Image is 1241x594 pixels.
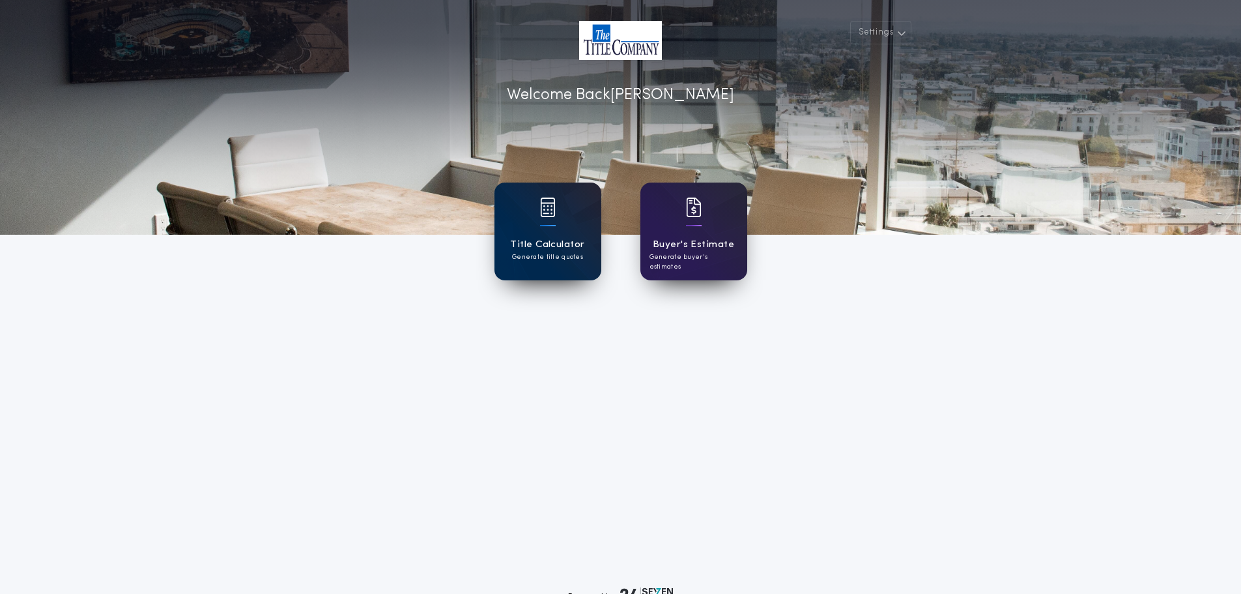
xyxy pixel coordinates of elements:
img: account-logo [579,21,662,60]
h1: Title Calculator [510,237,584,252]
a: card iconTitle CalculatorGenerate title quotes [494,183,601,280]
p: Generate title quotes [512,252,583,262]
img: card icon [686,198,702,217]
p: Generate buyer's estimates [649,252,738,272]
p: Welcome Back [PERSON_NAME] [507,83,734,107]
img: card icon [540,198,556,217]
h1: Buyer's Estimate [653,237,734,252]
button: Settings [850,21,911,44]
a: card iconBuyer's EstimateGenerate buyer's estimates [640,183,747,280]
